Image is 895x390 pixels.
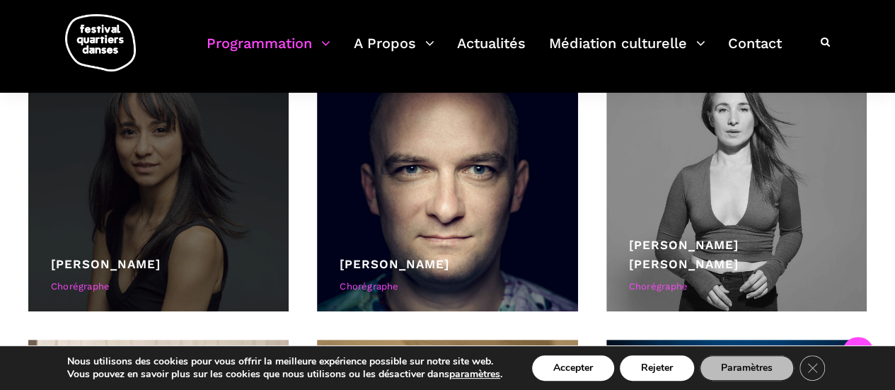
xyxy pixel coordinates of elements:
[532,355,614,381] button: Accepter
[629,238,739,271] a: [PERSON_NAME] [PERSON_NAME]
[51,280,266,294] div: Chorégraphe
[65,14,136,71] img: logo-fqd-med
[457,31,526,73] a: Actualités
[549,31,705,73] a: Médiation culturelle
[354,31,434,73] a: A Propos
[799,355,825,381] button: Close GDPR Cookie Banner
[629,280,844,294] div: Chorégraphe
[620,355,694,381] button: Rejeter
[449,368,500,381] button: paramètres
[340,257,449,271] a: [PERSON_NAME]
[67,355,502,368] p: Nous utilisons des cookies pour vous offrir la meilleure expérience possible sur notre site web.
[207,31,330,73] a: Programmation
[728,31,782,73] a: Contact
[51,257,161,271] a: [PERSON_NAME]
[700,355,794,381] button: Paramètres
[340,280,555,294] div: Chorégraphe
[67,368,502,381] p: Vous pouvez en savoir plus sur les cookies que nous utilisons ou les désactiver dans .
